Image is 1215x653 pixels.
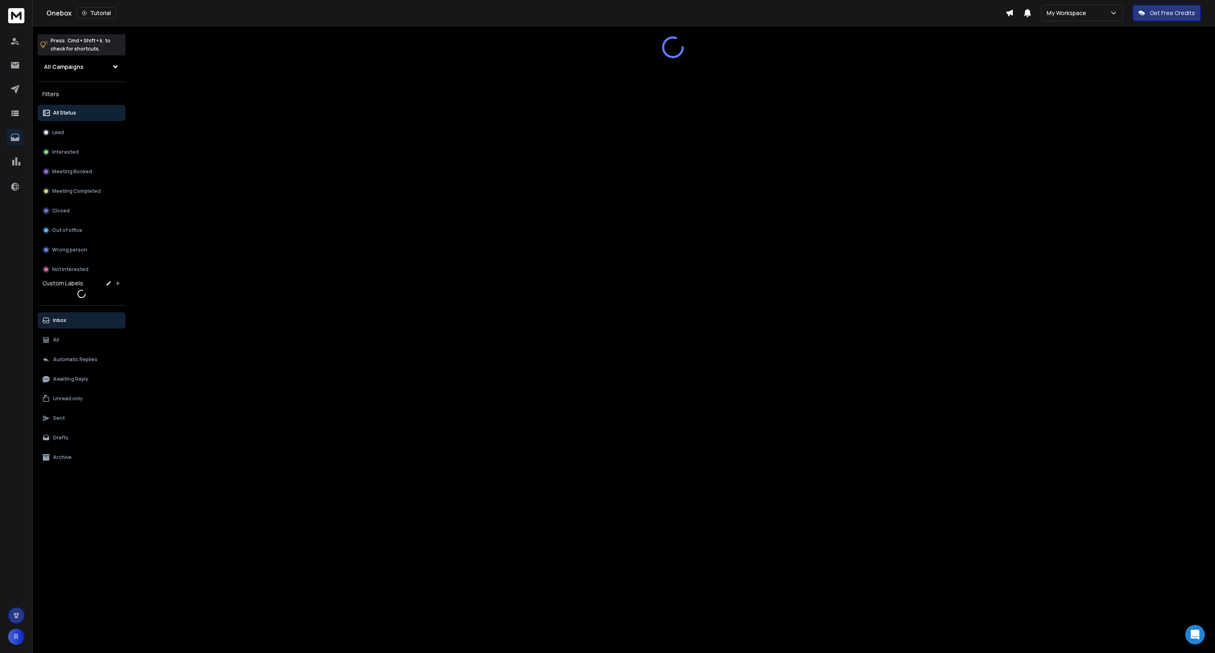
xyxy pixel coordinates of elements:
[51,37,110,53] p: Press to check for shortcuts.
[1047,9,1089,17] p: My Workspace
[37,163,126,180] button: Meeting Booked
[37,332,126,348] button: All
[1185,625,1205,644] div: Open Intercom Messenger
[37,124,126,141] button: Lead
[53,110,76,116] p: All Status
[77,7,116,19] button: Tutorial
[52,266,88,273] p: Not Interested
[42,279,83,287] h3: Custom Labels
[46,7,1006,19] div: Onebox
[53,415,65,421] p: Sent
[52,207,70,214] p: Closed
[37,410,126,426] button: Sent
[52,247,87,253] p: Wrong person
[44,63,84,71] h1: All Campaigns
[8,629,24,645] button: R
[37,88,126,100] h3: Filters
[37,390,126,407] button: Unread only
[37,183,126,199] button: Meeting Completed
[37,222,126,238] button: Out of office
[1133,5,1201,21] button: Get Free Credits
[37,430,126,446] button: Drafts
[52,188,101,194] p: Meeting Completed
[1150,9,1195,17] p: Get Free Credits
[53,356,97,363] p: Automatic Replies
[52,227,82,234] p: Out of office
[37,144,126,160] button: Interested
[53,337,59,343] p: All
[37,449,126,465] button: Archive
[37,371,126,387] button: Awaiting Reply
[53,435,68,441] p: Drafts
[53,395,83,402] p: Unread only
[37,59,126,75] button: All Campaigns
[37,242,126,258] button: Wrong person
[52,149,79,155] p: Interested
[66,36,104,45] span: Cmd + Shift + k
[53,376,88,382] p: Awaiting Reply
[37,261,126,278] button: Not Interested
[37,312,126,329] button: Inbox
[52,168,92,175] p: Meeting Booked
[53,454,72,461] p: Archive
[53,317,66,324] p: Inbox
[37,105,126,121] button: All Status
[37,203,126,219] button: Closed
[37,351,126,368] button: Automatic Replies
[52,129,64,136] p: Lead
